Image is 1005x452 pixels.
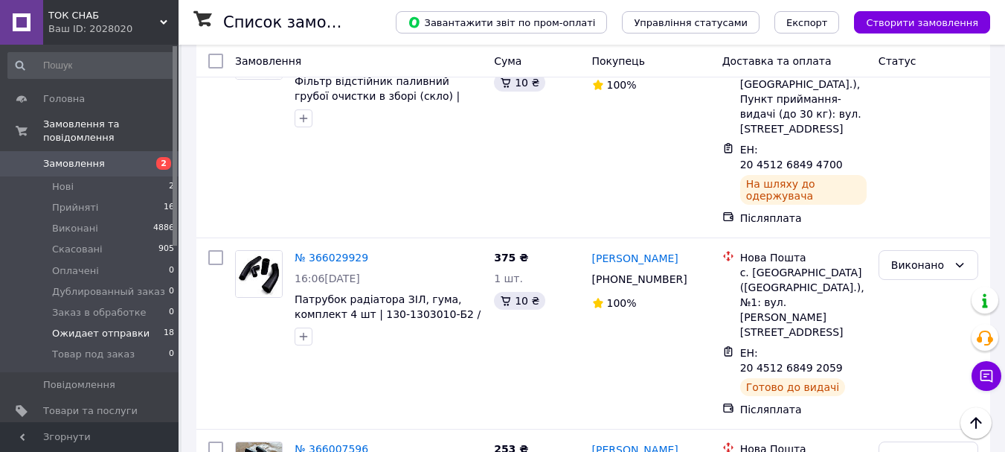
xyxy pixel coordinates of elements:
[43,157,105,171] span: Замовлення
[854,11,990,34] button: Створити замовлення
[740,378,846,396] div: Готово до видачі
[52,348,135,361] span: Товар под заказ
[774,11,840,34] button: Експорт
[235,55,301,67] span: Замовлення
[295,75,460,117] a: Фільтр відстійник паливний грубої очистки в зборі (скло) | А23.30.000-01-10
[592,273,687,285] span: [PHONE_NUMBER]
[494,252,528,264] span: 375 ₴
[169,285,174,299] span: 0
[52,306,147,319] span: Заказ в обработке
[52,285,165,299] span: Дублированный заказ
[158,243,174,256] span: 905
[52,264,99,278] span: Оплачені
[786,17,828,28] span: Експорт
[164,201,174,214] span: 16
[972,361,1001,391] button: Чат з покупцем
[223,13,374,31] h1: Список замовлень
[295,273,360,284] span: 16:06[DATE]
[295,293,481,335] a: Патрубок радіатора ЗІЛ, гума, комплект 4 шт | 130-1303010-Б2 / 25-Б2 / 30 / 26-Б2
[169,180,174,194] span: 2
[839,16,990,28] a: Створити замовлення
[866,17,978,28] span: Створити замовлення
[891,257,948,273] div: Виконано
[740,250,867,265] div: Нова Пошта
[879,55,916,67] span: Статус
[43,92,85,106] span: Головна
[52,243,103,256] span: Скасовані
[622,11,760,34] button: Управління статусами
[156,157,171,170] span: 2
[52,327,150,340] span: Ожидает отправки
[235,250,283,298] a: Фото товару
[740,47,867,136] div: с. [GEOGRAPHIC_DATA] ([GEOGRAPHIC_DATA], [GEOGRAPHIC_DATA].), Пункт приймання-видачі (до 30 кг): ...
[169,264,174,278] span: 0
[740,211,867,226] div: Післяплата
[52,201,98,214] span: Прийняті
[740,402,867,417] div: Післяплата
[634,17,748,28] span: Управління статусами
[396,11,607,34] button: Завантажити звіт по пром-оплаті
[153,222,174,235] span: 4886
[43,378,115,392] span: Повідомлення
[43,118,179,144] span: Замовлення та повідомлення
[48,9,160,22] span: ТОК СНАБ
[740,265,867,340] div: с. [GEOGRAPHIC_DATA] ([GEOGRAPHIC_DATA].), №1: вул. [PERSON_NAME][STREET_ADDRESS]
[740,144,843,171] span: ЕН: 20 4512 6849 4700
[740,175,867,205] div: На шляху до одержувача
[494,292,545,310] div: 10 ₴
[164,327,174,340] span: 18
[960,407,992,439] button: Наверх
[7,52,176,79] input: Пошук
[52,222,98,235] span: Виконані
[408,16,595,29] span: Завантажити звіт по пром-оплаті
[236,251,282,297] img: Фото товару
[48,22,179,36] div: Ваш ID: 2028020
[607,297,637,309] span: 100%
[740,347,843,374] span: ЕН: 20 4512 6849 2059
[494,273,523,284] span: 1 шт.
[169,306,174,319] span: 0
[169,348,174,361] span: 0
[295,252,368,264] a: № 366029929
[592,251,678,266] a: [PERSON_NAME]
[52,180,74,194] span: Нові
[43,404,138,418] span: Товари та послуги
